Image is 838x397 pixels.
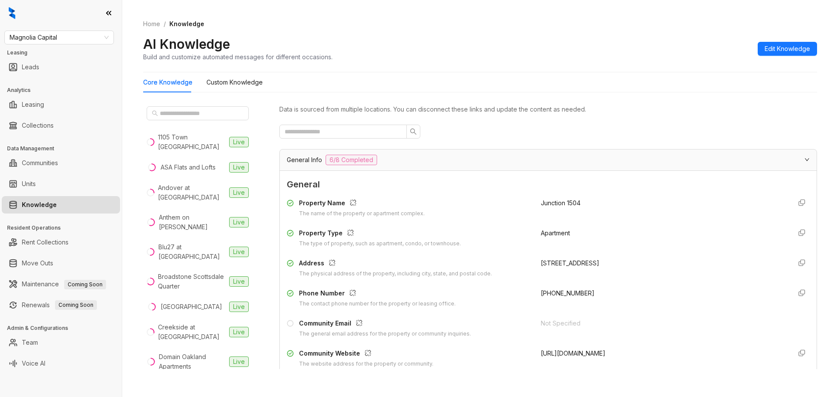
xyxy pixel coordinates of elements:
[326,155,377,165] span: 6/8 Completed
[22,117,54,134] a: Collections
[758,42,817,56] button: Edit Knowledge
[159,352,226,371] div: Domain Oakland Apartments
[299,349,433,360] div: Community Website
[299,319,471,330] div: Community Email
[9,7,15,19] img: logo
[299,228,461,240] div: Property Type
[152,110,158,116] span: search
[7,49,122,57] h3: Leasing
[22,58,39,76] a: Leads
[7,86,122,94] h3: Analytics
[541,199,580,207] span: Junction 1504
[22,154,58,172] a: Communities
[299,210,425,218] div: The name of the property or apartment complex.
[2,355,120,372] li: Voice AI
[229,327,249,337] span: Live
[22,234,69,251] a: Rent Collections
[206,78,263,87] div: Custom Knowledge
[229,137,249,147] span: Live
[229,302,249,312] span: Live
[161,302,222,312] div: [GEOGRAPHIC_DATA]
[2,275,120,293] li: Maintenance
[143,78,192,87] div: Core Knowledge
[541,229,570,237] span: Apartment
[10,31,109,44] span: Magnolia Capital
[287,178,810,191] span: General
[299,288,456,300] div: Phone Number
[22,334,38,351] a: Team
[2,234,120,251] li: Rent Collections
[279,105,817,114] div: Data is sourced from multiple locations. You can disconnect these links and update the content as...
[541,349,605,357] span: [URL][DOMAIN_NAME]
[2,254,120,272] li: Move Outs
[229,276,249,287] span: Live
[229,247,249,257] span: Live
[2,196,120,214] li: Knowledge
[158,183,226,202] div: Andover at [GEOGRAPHIC_DATA]
[164,19,166,29] li: /
[64,280,106,289] span: Coming Soon
[169,20,204,27] span: Knowledge
[229,356,249,367] span: Live
[22,355,45,372] a: Voice AI
[804,157,810,162] span: expanded
[299,360,433,368] div: The website address for the property or community.
[143,36,230,52] h2: AI Knowledge
[22,254,53,272] a: Move Outs
[158,272,226,291] div: Broadstone Scottsdale Quarter
[2,154,120,172] li: Communities
[541,319,784,328] div: Not Specified
[299,330,471,338] div: The general email address for the property or community inquiries.
[541,289,594,297] span: [PHONE_NUMBER]
[2,175,120,193] li: Units
[299,270,492,278] div: The physical address of the property, including city, state, and postal code.
[229,162,249,173] span: Live
[2,96,120,113] li: Leasing
[299,198,425,210] div: Property Name
[158,132,226,152] div: 1105 Town [GEOGRAPHIC_DATA]
[2,58,120,76] li: Leads
[22,175,36,193] a: Units
[229,217,249,227] span: Live
[7,224,122,232] h3: Resident Operations
[287,155,322,165] span: General Info
[158,322,226,342] div: Creekside at [GEOGRAPHIC_DATA]
[2,334,120,351] li: Team
[55,300,97,310] span: Coming Soon
[280,149,817,170] div: General Info6/8 Completed
[158,242,226,261] div: Blu27 at [GEOGRAPHIC_DATA]
[7,145,122,153] h3: Data Management
[22,296,97,314] a: RenewalsComing Soon
[2,117,120,134] li: Collections
[765,44,810,54] span: Edit Knowledge
[7,324,122,332] h3: Admin & Configurations
[22,96,44,113] a: Leasing
[159,213,226,232] div: Anthem on [PERSON_NAME]
[410,128,417,135] span: search
[22,196,57,214] a: Knowledge
[299,240,461,248] div: The type of property, such as apartment, condo, or townhouse.
[299,258,492,270] div: Address
[541,258,784,268] div: [STREET_ADDRESS]
[229,187,249,198] span: Live
[2,296,120,314] li: Renewals
[299,300,456,308] div: The contact phone number for the property or leasing office.
[141,19,162,29] a: Home
[143,52,333,61] div: Build and customize automated messages for different occasions.
[161,163,216,172] div: ASA Flats and Lofts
